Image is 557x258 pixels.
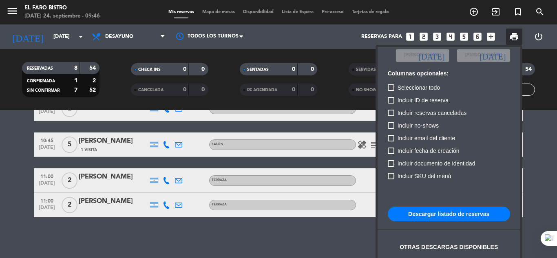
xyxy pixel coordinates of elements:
span: Incluir reservas canceladas [398,108,467,118]
span: [PERSON_NAME] [404,52,441,59]
span: Incluir email del cliente [398,133,455,143]
span: Incluir ID de reserva [398,95,449,105]
i: [DATE] [480,51,506,60]
span: Incluir fecha de creación [398,146,460,156]
span: Seleccionar todo [398,83,440,93]
span: Incluir documento de identidad [398,159,475,168]
h6: Columnas opcionales: [388,70,510,77]
span: print [509,32,519,42]
div: Otras descargas disponibles [400,243,498,252]
button: Descargar listado de reservas [388,207,510,221]
i: [DATE] [418,51,444,60]
span: Incluir no-shows [398,121,439,130]
span: [PERSON_NAME] [465,52,502,59]
span: Incluir SKU del menú [398,171,451,181]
